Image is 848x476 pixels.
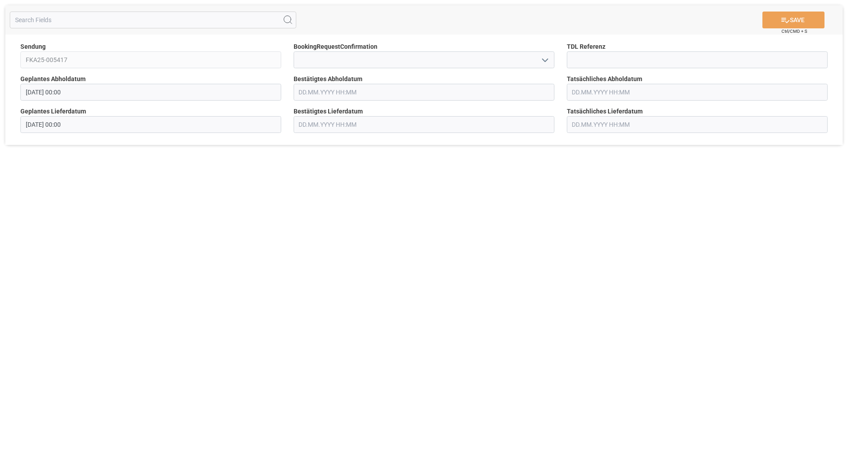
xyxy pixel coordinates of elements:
[781,28,807,35] span: Ctrl/CMD + S
[567,107,643,116] span: Tatsächliches Lieferdatum
[294,116,554,133] input: DD.MM.YYYY HH:MM
[20,107,86,116] span: Geplantes Lieferdatum
[567,74,642,84] span: Tatsächliches Abholdatum
[20,84,281,101] input: DD.MM.YYYY HH:MM
[10,12,296,28] input: Search Fields
[294,84,554,101] input: DD.MM.YYYY HH:MM
[294,74,362,84] span: Bestätigtes Abholdatum
[294,107,363,116] span: Bestätigtes Lieferdatum
[567,42,605,51] span: TDL Referenz
[20,116,281,133] input: DD.MM.YYYY HH:MM
[762,12,824,28] button: SAVE
[567,84,828,101] input: DD.MM.YYYY HH:MM
[20,42,46,51] span: Sendung
[538,53,551,67] button: open menu
[20,74,86,84] span: Geplantes Abholdatum
[567,116,828,133] input: DD.MM.YYYY HH:MM
[294,42,377,51] span: BookingRequestConfirmation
